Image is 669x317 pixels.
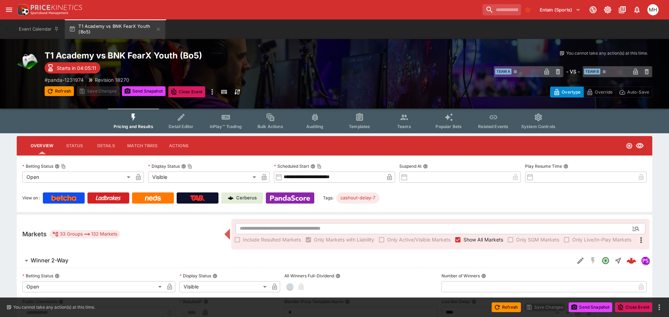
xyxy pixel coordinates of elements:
button: SGM Disabled [587,254,599,267]
button: Michael Hutchinson [645,2,661,17]
p: Suspend At [399,163,422,169]
button: Refresh [492,302,521,312]
p: Revision 18270 [95,76,129,84]
button: Display Status [213,274,217,278]
a: Cerberus [221,192,263,204]
span: Templates [349,124,370,129]
h5: Markets [22,230,47,238]
span: Only Markets with Liability [314,236,374,243]
button: Send Snapshot [122,86,166,96]
label: Tags: [323,192,333,204]
span: Only SGM Markets [516,236,559,243]
button: Auto-Save [616,87,652,97]
p: All Winners Full-Dividend [284,273,334,279]
button: Copy To Clipboard [61,164,66,169]
div: Betting Target: cerberus [336,192,379,204]
p: Copy To Clipboard [45,76,84,84]
span: InPlay™ Trading [210,124,242,129]
p: Display Status [179,273,211,279]
div: 53240d3f-7648-4388-bcce-262315b01a0c [626,256,636,266]
img: Ladbrokes [95,195,121,201]
span: Show All Markets [463,236,503,243]
span: Teams [397,124,411,129]
p: Display Status [148,163,180,169]
button: Documentation [616,3,629,16]
svg: Open [601,256,610,265]
span: Auditing [306,124,323,129]
button: Match Times [122,137,163,154]
button: Close Event [615,302,652,312]
img: Neds [145,195,161,201]
span: Bulk Actions [257,124,283,129]
button: Suspend At [423,164,428,169]
h6: - VS - [566,68,580,75]
button: open drawer [3,3,15,16]
img: Cerberus [228,195,233,201]
span: Popular Bets [436,124,462,129]
button: Connected to PK [587,3,599,16]
p: Play Resume Time [525,163,562,169]
button: Number of Winners [481,274,486,278]
p: Overtype [562,88,580,96]
img: Betcha [51,195,76,201]
p: Betting Status [22,273,53,279]
h2: Copy To Clipboard [45,50,348,61]
button: Open [630,222,642,235]
img: PriceKinetics [31,5,82,10]
button: T1 Academy vs BNK FearX Youth (Bo5) [65,19,165,39]
img: Panda Score [270,195,310,201]
button: Details [90,137,122,154]
p: Auto-Save [627,88,649,96]
div: Visible [179,281,269,292]
svg: More [637,236,645,244]
img: logo-cerberus--red.svg [626,256,636,266]
span: System Controls [521,124,555,129]
span: Team B [584,69,600,74]
span: Related Events [478,124,508,129]
button: Toggle light/dark mode [601,3,614,16]
button: Copy To Clipboard [317,164,322,169]
span: Include Resulted Markets [243,236,301,243]
span: Team A [495,69,512,74]
div: Visible [148,172,259,183]
img: PriceKinetics Logo [15,3,29,17]
p: You cannot take any action(s) at this time. [13,304,95,310]
input: search [483,4,521,15]
button: All Winners Full-Dividend [336,274,340,278]
button: Copy To Clipboard [187,164,192,169]
p: Cerberus [236,195,257,201]
button: Straight [612,254,624,267]
button: Actions [163,137,194,154]
span: Pricing and Results [114,124,153,129]
button: Override [583,87,616,97]
button: more [655,303,663,311]
button: Notifications [631,3,643,16]
p: You cannot take any action(s) at this time. [566,50,648,56]
button: Overtype [550,87,584,97]
button: Overview [25,137,59,154]
button: Display StatusCopy To Clipboard [181,164,186,169]
button: Betting Status [55,274,60,278]
button: Event Calendar [15,19,63,39]
p: Betting Status [22,163,53,169]
button: Status [59,137,90,154]
div: Start From [550,87,652,97]
p: Starts in 04:05:11 [57,64,96,72]
div: Open [22,281,164,292]
button: Betting StatusCopy To Clipboard [55,164,60,169]
button: Send Snapshot [569,302,612,312]
button: Edit Detail [574,254,587,267]
img: TabNZ [190,195,205,201]
label: View on : [22,192,40,204]
p: Override [595,88,613,96]
div: Open [22,172,133,183]
button: more [208,86,216,97]
span: cashout-delay-7 [336,195,379,201]
button: Open [599,254,612,267]
img: esports.png [17,50,39,72]
div: 33 Groups 132 Markets [52,230,117,238]
svg: Visible [636,142,644,150]
button: Play Resume Time [563,164,568,169]
img: pandascore [641,257,649,264]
